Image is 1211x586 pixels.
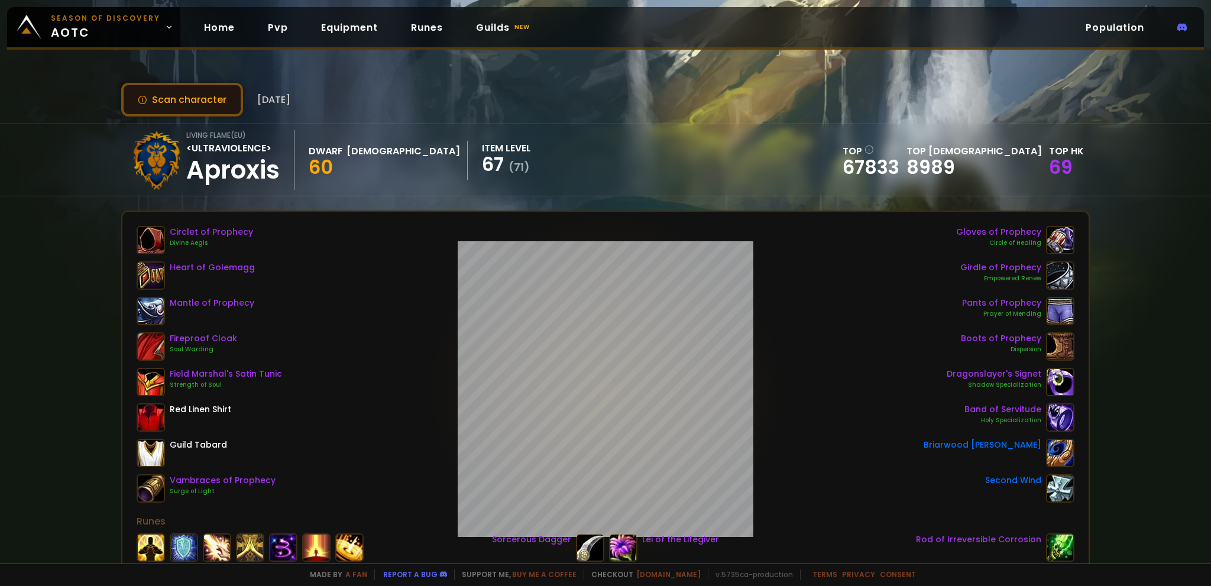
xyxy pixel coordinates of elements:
a: Equipment [312,15,387,40]
img: ability_paladin_infusionoflight.jpg [203,533,231,562]
div: Guild Tabard [170,439,227,451]
div: Runes [137,514,364,529]
img: item-228137 [137,261,165,290]
div: Field Marshal's Satin Tunic [170,368,282,380]
div: Red Linen Shirt [170,403,231,416]
a: Terms [812,569,837,579]
span: Made by [303,569,367,580]
img: item-19312 [609,533,637,562]
div: Surge of Light [170,487,276,496]
img: item-220603 [1046,533,1074,562]
span: [DATE] [257,92,290,107]
div: Aproxis [186,156,280,185]
a: Home [195,15,244,40]
div: Circle of Healing [956,238,1041,248]
div: Vambraces of Prophecy [170,474,276,487]
a: Buy me a coffee [512,569,577,579]
div: Holy Specialization [964,416,1041,425]
button: Scan character [121,83,243,116]
div: Shadow Specialization [947,380,1041,390]
div: Circlet of Prophecy [170,226,253,238]
a: Runes [401,15,452,40]
div: Dwarf [309,144,343,158]
img: spell_holy_surgeoflight.jpg [302,533,331,562]
img: spell_holy_devineaegis.jpg [137,533,165,562]
div: Strength of Soul [170,380,282,390]
span: Support me, [454,569,577,580]
img: spell_shadow_dispersion.jpg [269,533,297,562]
div: Top [843,144,899,158]
img: item-5976 [137,439,165,467]
div: Divine Aegis [170,238,253,248]
div: Second Wind [985,474,1041,487]
a: Guildsnew [467,15,542,40]
img: item-228280 [137,332,165,361]
a: a fan [345,569,367,579]
span: v. 5735ca - production [708,569,793,580]
div: Sorcerous Dagger [492,533,571,546]
a: <ULTRAVIOLENCE> [186,141,271,155]
a: Consent [880,569,916,579]
a: Season of Discoveryaotc [7,7,180,47]
a: 69 [1049,154,1073,180]
div: Rod of Irreversible Corrosion [916,533,1041,546]
div: Dispersion [961,345,1041,354]
div: Mantle of Prophecy [170,297,254,309]
a: 8989 [906,154,955,180]
img: item-227967 [1046,474,1074,503]
img: spell_holy_prayerofmendingtga.jpg [236,533,264,562]
div: Living Flame ( eu ) [186,130,280,141]
a: 67833 [843,154,899,180]
img: item-228687 [1046,368,1074,396]
img: item-226572 [1046,226,1074,254]
div: Top [906,144,1042,158]
div: Band of Servitude [964,403,1041,416]
div: Dragonslayer's Signet [947,368,1041,380]
div: [DEMOGRAPHIC_DATA] [347,144,460,158]
img: item-226576 [137,297,165,325]
div: Boots of Prophecy [961,332,1041,345]
div: Top HK [1049,144,1084,158]
img: item-228263 [576,533,604,562]
span: 60 [309,154,333,180]
img: item-231624 [137,368,165,396]
div: Gloves of Prophecy [956,226,1041,238]
a: Privacy [842,569,875,579]
div: Briarwood [PERSON_NAME] [924,439,1041,451]
div: Pants of Prophecy [962,297,1041,309]
div: item level [482,141,531,156]
div: 67 [482,156,531,176]
img: spell_holy_circleofrenewal.jpg [335,533,364,562]
small: ( 71 ) [509,160,530,174]
img: item-226578 [137,474,165,503]
div: Heart of Golemagg [170,261,255,274]
small: new [512,20,532,34]
small: Season of Discovery [51,13,160,24]
img: item-226574 [1046,297,1074,325]
a: Population [1076,15,1154,40]
span: Checkout [584,569,701,580]
img: item-226573 [137,226,165,254]
img: item-226571 [1046,332,1074,361]
div: Fireproof Cloak [170,332,237,345]
div: Prayer of Mending [962,309,1041,319]
a: Report a bug [383,569,438,579]
div: Girdle of Prophecy [960,261,1041,274]
a: [DOMAIN_NAME] [636,569,701,579]
img: spell_holy_greaterblessingofsanctuary.jpg [170,533,198,562]
a: Pvp [258,15,297,40]
span: aotc [51,13,160,41]
img: item-226577 [1046,261,1074,290]
span: [DEMOGRAPHIC_DATA] [928,144,1042,158]
img: item-2575 [137,403,165,432]
img: item-12930 [1046,439,1074,467]
div: Empowered Renew [960,274,1041,283]
div: Soul Warding [170,345,237,354]
img: item-230854 [1046,403,1074,432]
div: Lei of the Lifegiver [642,533,719,546]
